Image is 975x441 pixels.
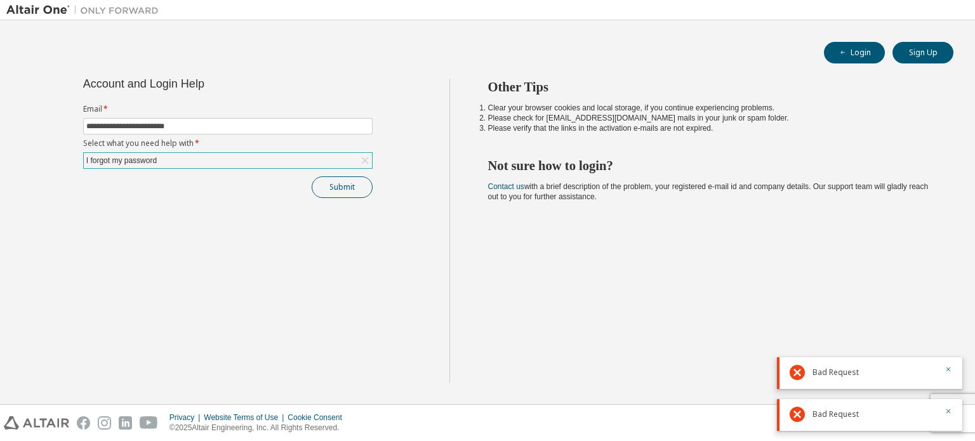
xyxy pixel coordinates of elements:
[488,113,931,123] li: Please check for [EMAIL_ADDRESS][DOMAIN_NAME] mails in your junk or spam folder.
[812,409,859,419] span: Bad Request
[824,42,885,63] button: Login
[488,182,524,191] a: Contact us
[312,176,373,198] button: Submit
[288,412,349,423] div: Cookie Consent
[83,104,373,114] label: Email
[98,416,111,430] img: instagram.svg
[812,367,859,378] span: Bad Request
[83,79,315,89] div: Account and Login Help
[488,123,931,133] li: Please verify that the links in the activation e-mails are not expired.
[488,79,931,95] h2: Other Tips
[84,154,159,168] div: I forgot my password
[84,153,372,168] div: I forgot my password
[6,4,165,16] img: Altair One
[169,412,204,423] div: Privacy
[169,423,350,433] p: © 2025 Altair Engineering, Inc. All Rights Reserved.
[4,416,69,430] img: altair_logo.svg
[488,182,929,201] span: with a brief description of the problem, your registered e-mail id and company details. Our suppo...
[77,416,90,430] img: facebook.svg
[204,412,288,423] div: Website Terms of Use
[83,138,373,148] label: Select what you need help with
[119,416,132,430] img: linkedin.svg
[488,157,931,174] h2: Not sure how to login?
[892,42,953,63] button: Sign Up
[488,103,931,113] li: Clear your browser cookies and local storage, if you continue experiencing problems.
[140,416,158,430] img: youtube.svg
